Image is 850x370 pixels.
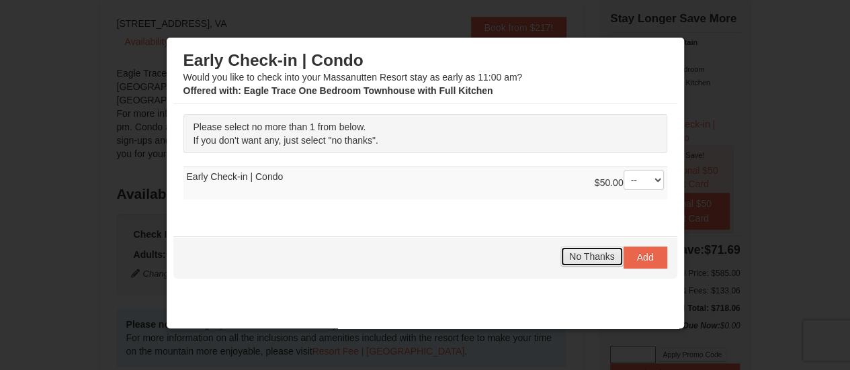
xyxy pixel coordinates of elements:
[637,252,654,263] span: Add
[194,122,366,132] span: Please select no more than 1 from below.
[194,135,378,146] span: If you don't want any, just select "no thanks".
[183,167,667,200] td: Early Check-in | Condo
[624,246,667,268] button: Add
[183,50,667,97] div: Would you like to check into your Massanutten Resort stay as early as 11:00 am?
[569,251,614,262] span: No Thanks
[183,85,239,96] span: Offered with
[183,50,667,71] h3: Early Check-in | Condo
[595,170,664,197] div: $50.00
[560,246,623,267] button: No Thanks
[183,85,493,96] strong: : Eagle Trace One Bedroom Townhouse with Full Kitchen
